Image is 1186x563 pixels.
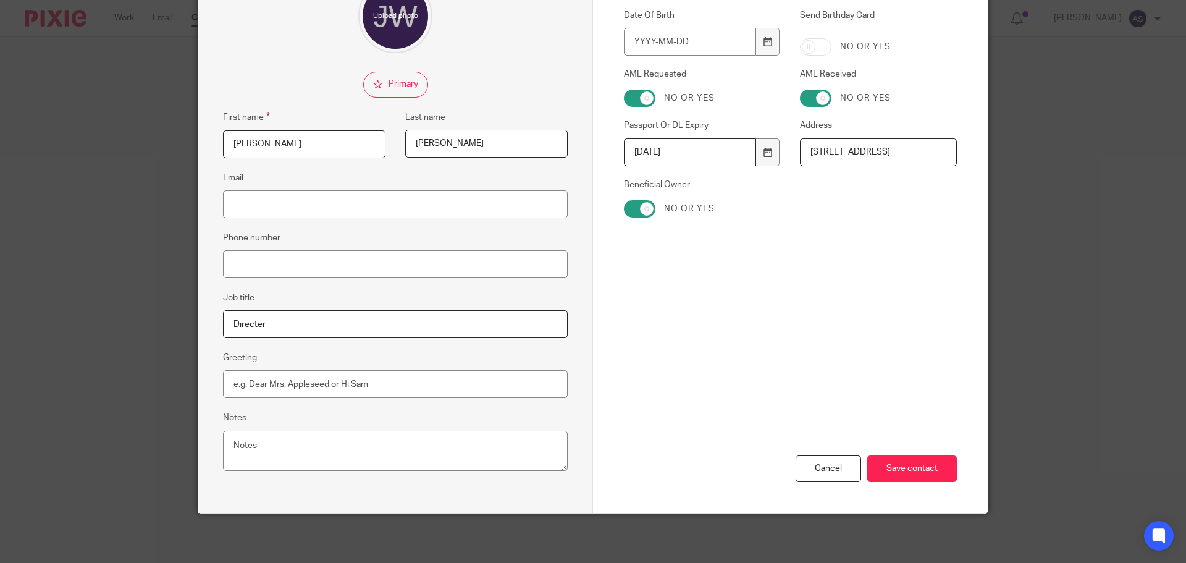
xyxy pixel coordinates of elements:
[624,179,781,191] label: Beneficial Owner
[840,41,891,53] label: No or yes
[223,172,243,184] label: Email
[800,119,957,132] label: Address
[664,92,715,104] label: No or yes
[223,110,270,124] label: First name
[624,28,756,56] input: YYYY-MM-DD
[840,92,891,104] label: No or yes
[223,292,254,304] label: Job title
[624,119,781,132] label: Passport Or DL Expiry
[664,203,715,215] label: No or yes
[223,412,246,424] label: Notes
[800,9,957,29] label: Send Birthday Card
[223,352,257,364] label: Greeting
[796,455,861,482] div: Cancel
[223,232,280,244] label: Phone number
[624,68,781,80] label: AML Requested
[867,455,957,482] input: Save contact
[624,9,781,22] label: Date Of Birth
[800,68,957,80] label: AML Received
[223,370,568,398] input: e.g. Dear Mrs. Appleseed or Hi Sam
[624,138,756,166] input: YYYY-MM-DD
[405,111,445,124] label: Last name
